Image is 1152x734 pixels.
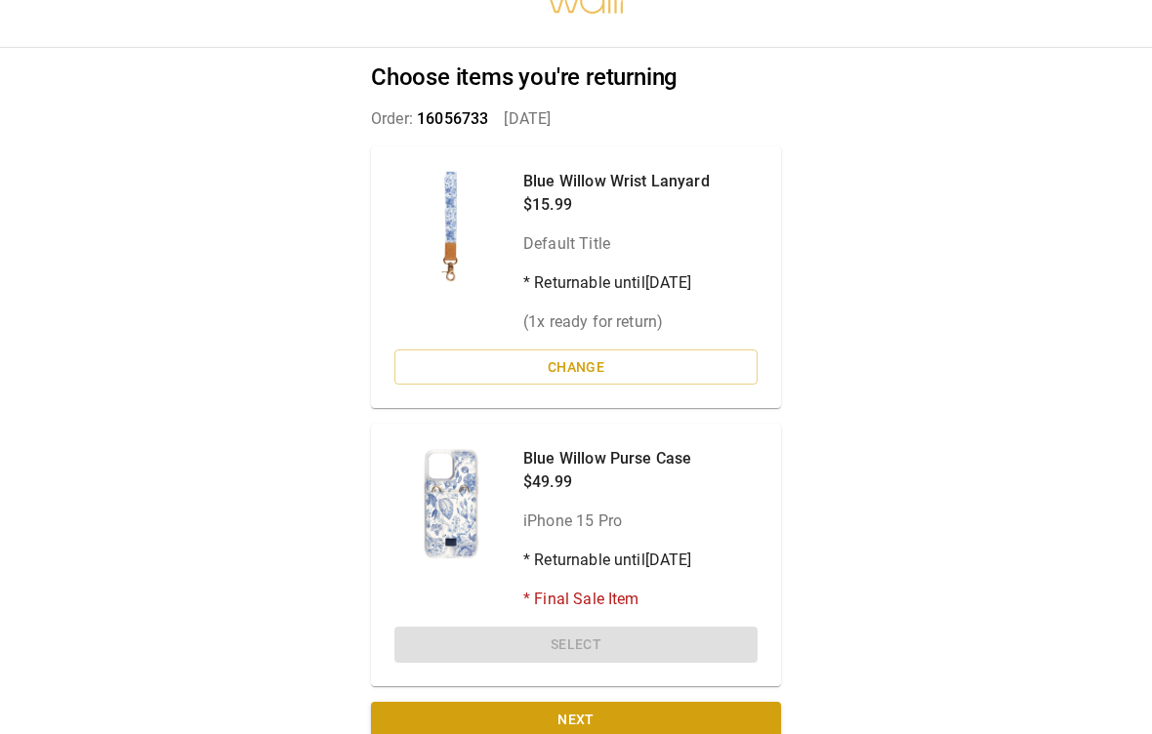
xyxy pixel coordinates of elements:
button: Change [394,349,758,386]
p: * Final Sale Item [523,588,692,611]
p: iPhone 15 Pro [523,510,692,533]
p: Blue Willow Wrist Lanyard [523,170,710,193]
span: 16056733 [417,109,488,128]
p: ( 1 x ready for return) [523,310,710,334]
p: $15.99 [523,193,710,217]
p: * Returnable until [DATE] [523,549,692,572]
p: Default Title [523,232,710,256]
p: * Returnable until [DATE] [523,271,710,295]
p: $49.99 [523,470,692,494]
h2: Choose items you're returning [371,63,781,92]
p: Blue Willow Purse Case [523,447,692,470]
p: Order: [DATE] [371,107,781,131]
